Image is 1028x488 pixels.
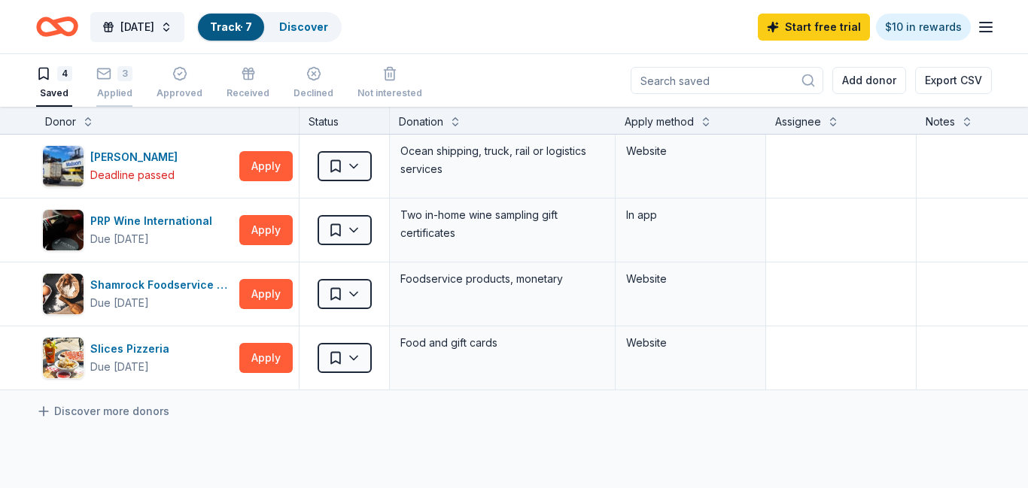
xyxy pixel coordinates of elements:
a: $10 in rewards [876,14,971,41]
div: Due [DATE] [90,294,149,312]
input: Search saved [631,67,823,94]
div: Declined [293,87,333,99]
button: Image for PRP Wine InternationalPRP Wine InternationalDue [DATE] [42,209,233,251]
div: In app [626,206,755,224]
img: Image for Slices Pizzeria [43,338,84,378]
button: Track· 7Discover [196,12,342,42]
div: 4 [57,66,72,81]
div: Two in-home wine sampling gift certificates [399,205,606,244]
a: Discover more donors [36,402,169,420]
button: Apply [239,151,293,181]
button: Declined [293,60,333,107]
button: Not interested [357,60,422,107]
button: Image for Slices PizzeriaSlices PizzeriaDue [DATE] [42,337,233,379]
div: [PERSON_NAME] [90,148,184,166]
button: Image for Shamrock Foodservice WarehouseShamrock Foodservice WarehouseDue [DATE] [42,273,233,315]
button: Apply [239,279,293,309]
div: Foodservice products, monetary [399,268,606,289]
div: Deadline passed [90,166,175,184]
button: Apply [239,215,293,245]
button: Apply [239,343,293,373]
img: Image for Shamrock Foodservice Warehouse [43,274,84,314]
img: Image for Matson [43,146,84,186]
div: Food and gift cards [399,332,606,353]
div: Donation [399,113,443,131]
div: Due [DATE] [90,230,149,248]
button: Approved [157,60,202,107]
a: Start free trial [758,14,870,41]
div: PRP Wine International [90,212,218,230]
div: Saved [36,87,72,99]
div: Shamrock Foodservice Warehouse [90,276,233,294]
div: Not interested [357,87,422,99]
button: 3Applied [96,60,132,107]
button: [DATE] [90,12,184,42]
a: Track· 7 [210,20,252,33]
div: Received [227,87,269,99]
div: Due [DATE] [90,358,149,376]
div: Applied [96,87,132,99]
button: Add donor [832,67,906,94]
div: Website [626,142,755,160]
div: Approved [157,87,202,99]
div: Status [300,107,390,134]
div: Donor [45,113,76,131]
div: Slices Pizzeria [90,340,175,358]
button: 4Saved [36,60,72,107]
div: Website [626,334,755,352]
div: Apply method [625,113,694,131]
a: Discover [279,20,328,33]
img: Image for PRP Wine International [43,210,84,250]
div: 3 [117,66,132,81]
button: Received [227,60,269,107]
a: Home [36,9,78,44]
button: Export CSV [915,67,992,94]
div: Website [626,270,755,288]
div: Notes [926,113,955,131]
div: Assignee [775,113,821,131]
div: Ocean shipping, truck, rail or logistics services [399,141,606,180]
span: [DATE] [120,18,154,36]
button: Image for Matson[PERSON_NAME]Deadline passed [42,145,233,187]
